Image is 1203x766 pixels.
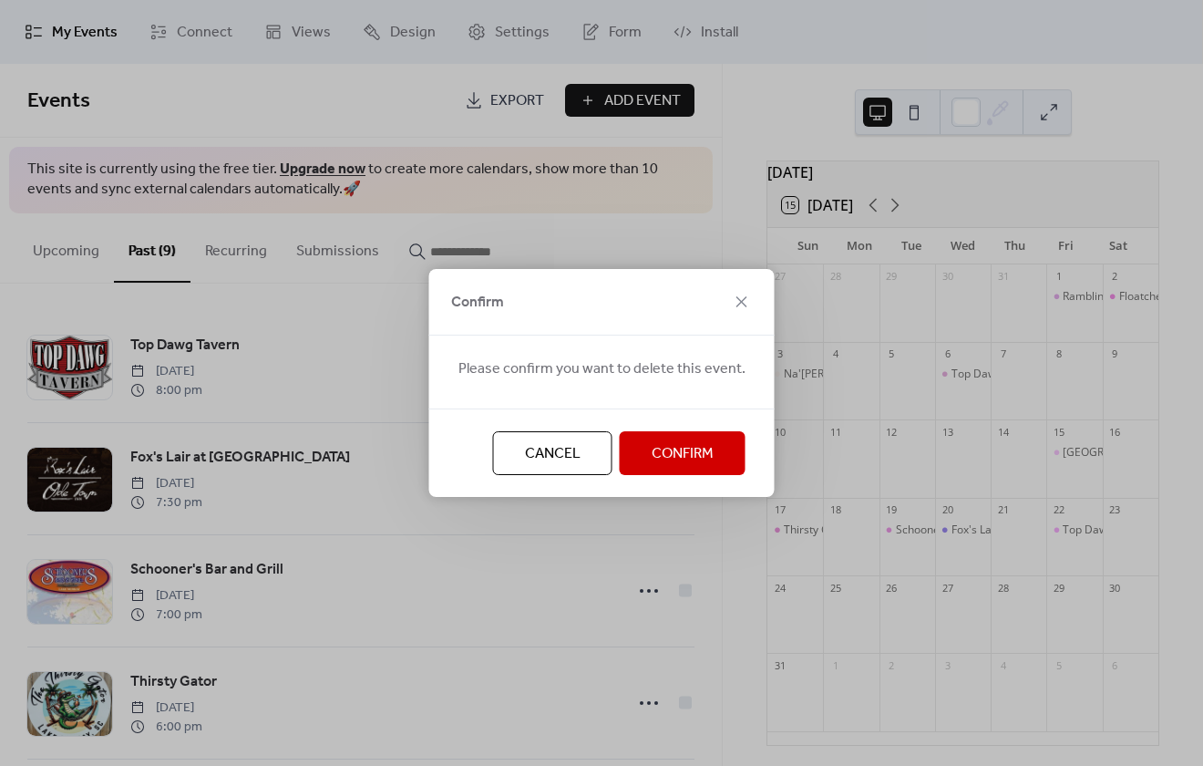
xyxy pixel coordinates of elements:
span: Please confirm you want to delete this event. [458,358,745,380]
span: Confirm [652,443,714,465]
span: Cancel [525,443,581,465]
span: Confirm [451,292,504,314]
button: Confirm [620,431,745,475]
button: Cancel [493,431,612,475]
